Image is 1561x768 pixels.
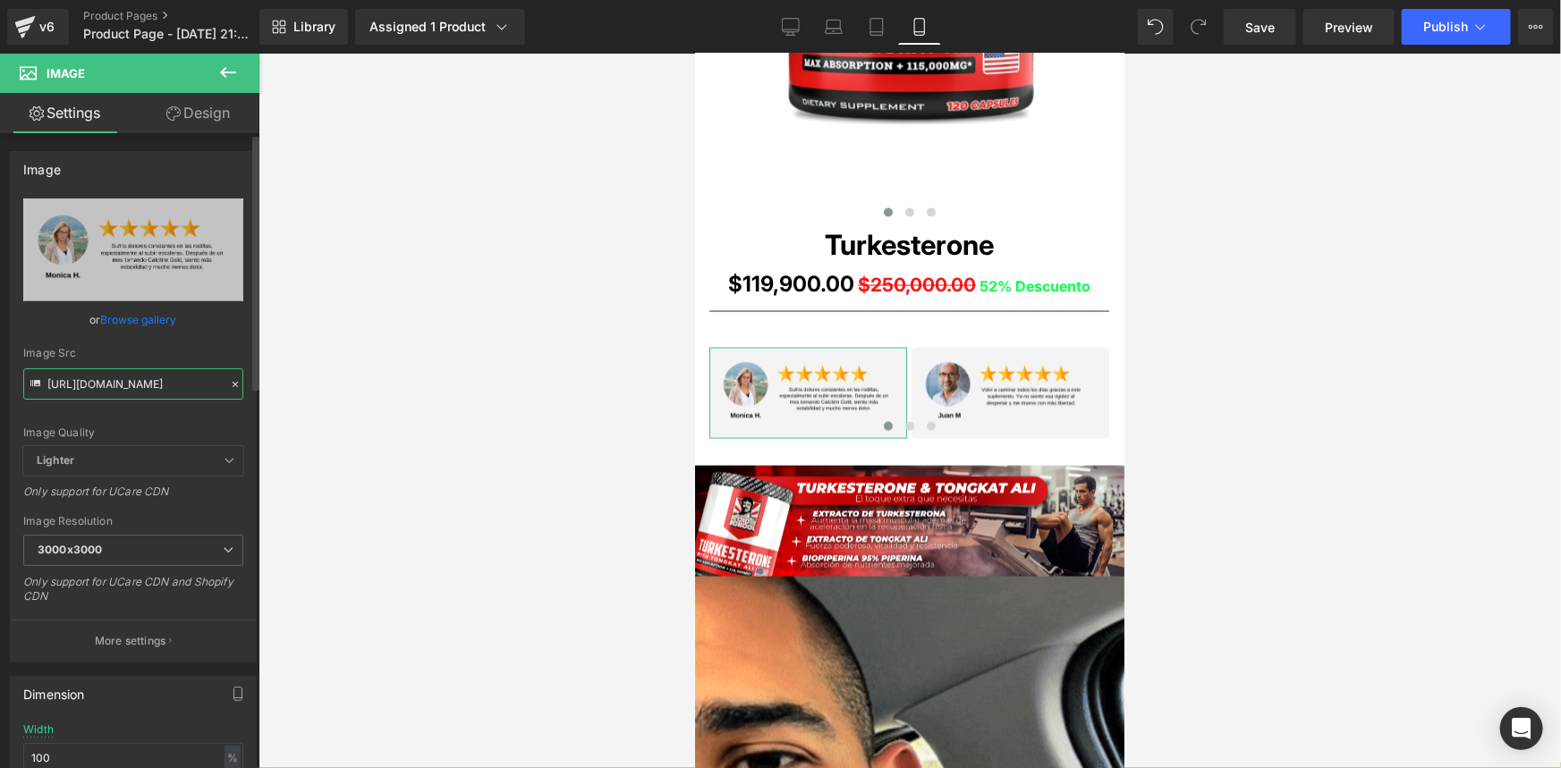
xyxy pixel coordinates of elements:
[855,9,898,45] a: Tablet
[23,368,243,400] input: Link
[812,9,855,45] a: Laptop
[1402,9,1511,45] button: Publish
[163,220,281,242] span: $250,000.00
[284,224,317,241] span: 52%
[1423,20,1468,34] span: Publish
[1303,9,1395,45] a: Preview
[769,9,812,45] a: Desktop
[23,347,243,359] div: Image Src
[23,723,54,736] div: Width
[1245,18,1275,37] span: Save
[38,543,102,556] b: 3000x3000
[1325,18,1373,37] span: Preview
[369,18,511,36] div: Assigned 1 Product
[1500,707,1543,750] div: Open Intercom Messenger
[33,214,159,248] span: $119,900.00
[1138,9,1174,45] button: Undo
[47,66,85,80] span: Image
[11,620,256,662] button: More settings
[1518,9,1554,45] button: More
[23,575,243,615] div: Only support for UCare CDN and Shopify CDN
[130,174,299,207] a: Turkesterone
[7,9,69,45] a: v6
[23,515,243,527] div: Image Resolution
[23,677,85,702] div: Dimension
[83,27,255,41] span: Product Page - [DATE] 21:40:47
[259,9,348,45] a: New Library
[293,19,335,35] span: Library
[898,9,941,45] a: Mobile
[23,426,243,439] div: Image Quality
[37,453,74,467] b: Lighter
[83,9,289,23] a: Product Pages
[23,485,243,511] div: Only support for UCare CDN
[101,304,177,335] a: Browse gallery
[95,633,166,649] p: More settings
[36,15,58,38] div: v6
[133,93,263,133] a: Design
[320,224,395,241] span: Descuento
[1181,9,1217,45] button: Redo
[23,152,61,177] div: Image
[23,310,243,329] div: or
